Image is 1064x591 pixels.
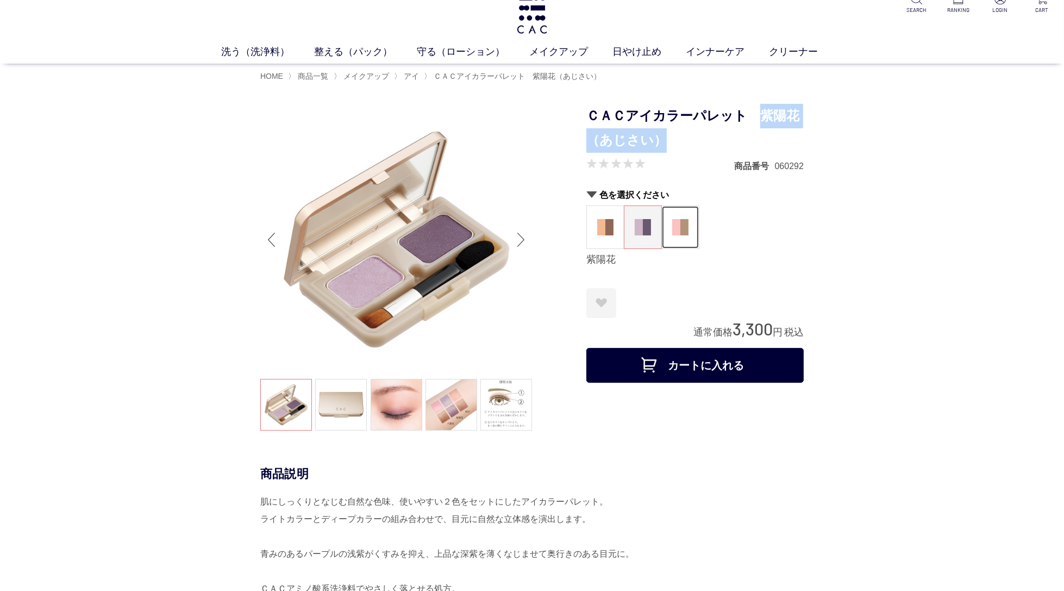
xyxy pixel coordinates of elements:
[417,45,530,59] a: 守る（ローション）
[635,219,651,235] img: 紫陽花
[597,219,614,235] img: 柿渋
[735,160,775,172] dt: 商品番号
[586,253,804,266] div: 紫陽花
[769,45,843,59] a: クリーナー
[903,6,930,14] p: SEARCH
[334,71,392,82] li: 〉
[672,219,689,235] img: 八重桜
[530,45,613,59] a: メイクアップ
[586,189,804,201] h2: 色を選択ください
[343,72,389,80] span: メイクアップ
[587,206,624,248] a: 柿渋
[662,206,699,248] a: 八重桜
[394,71,422,82] li: 〉
[586,104,804,153] h1: ＣＡＣアイカラーパレット 紫陽花（あじさい）
[624,206,662,249] dl: 紫陽花
[404,72,419,80] span: アイ
[424,71,604,82] li: 〉
[1029,6,1055,14] p: CART
[341,72,389,80] a: メイクアップ
[775,160,804,172] dd: 060292
[402,72,419,80] a: アイ
[260,72,283,80] a: HOME
[260,218,282,262] div: Previous slide
[298,72,328,80] span: 商品一覧
[288,71,331,82] li: 〉
[945,6,972,14] p: RANKING
[260,466,804,482] div: 商品説明
[260,104,532,376] img: ＣＡＣアイカラーパレット 紫陽花（あじさい） 紫陽花
[222,45,315,59] a: 洗う（洗浄料）
[773,327,783,338] span: 円
[586,206,624,249] dl: 柿渋
[296,72,328,80] a: 商品一覧
[661,206,699,249] dl: 八重桜
[586,288,616,318] a: お気に入りに登録する
[987,6,1013,14] p: LOGIN
[693,327,733,338] span: 通常価格
[784,327,804,338] span: 税込
[431,72,601,80] a: ＣＡＣアイカラーパレット 紫陽花（あじさい）
[613,45,686,59] a: 日やけ止め
[586,348,804,383] button: カートに入れる
[686,45,769,59] a: インナーケア
[510,218,532,262] div: Next slide
[733,319,773,339] span: 3,300
[315,45,417,59] a: 整える（パック）
[434,72,601,80] span: ＣＡＣアイカラーパレット 紫陽花（あじさい）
